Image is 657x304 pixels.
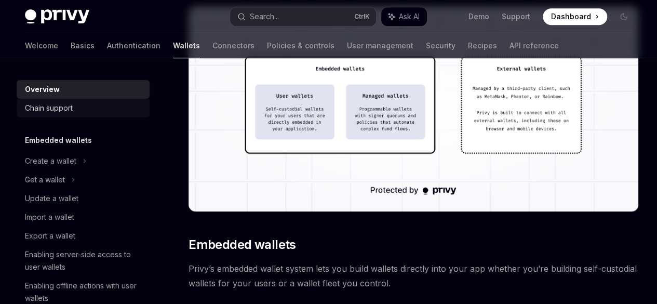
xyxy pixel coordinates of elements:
[25,192,78,205] div: Update a wallet
[354,12,370,21] span: Ctrl K
[17,227,150,245] a: Export a wallet
[17,99,150,117] a: Chain support
[615,8,632,25] button: Toggle dark mode
[468,11,489,22] a: Demo
[173,33,200,58] a: Wallets
[17,208,150,227] a: Import a wallet
[25,248,143,273] div: Enabling server-side access to user wallets
[468,33,497,58] a: Recipes
[399,11,420,22] span: Ask AI
[25,174,65,186] div: Get a wallet
[25,9,89,24] img: dark logo
[17,80,150,99] a: Overview
[551,11,591,22] span: Dashboard
[347,33,413,58] a: User management
[17,189,150,208] a: Update a wallet
[267,33,334,58] a: Policies & controls
[25,33,58,58] a: Welcome
[25,155,76,167] div: Create a wallet
[426,33,455,58] a: Security
[543,8,607,25] a: Dashboard
[509,33,559,58] a: API reference
[381,7,427,26] button: Ask AI
[250,10,279,23] div: Search...
[25,83,60,96] div: Overview
[25,211,74,223] div: Import a wallet
[107,33,160,58] a: Authentication
[212,33,254,58] a: Connectors
[25,102,73,114] div: Chain support
[189,261,638,290] span: Privy’s embedded wallet system lets you build wallets directly into your app whether you’re build...
[230,7,376,26] button: Search...CtrlK
[25,134,92,147] h5: Embedded wallets
[502,11,530,22] a: Support
[25,230,75,242] div: Export a wallet
[71,33,95,58] a: Basics
[189,6,638,212] img: images/walletoverview.png
[17,245,150,276] a: Enabling server-side access to user wallets
[189,236,296,253] span: Embedded wallets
